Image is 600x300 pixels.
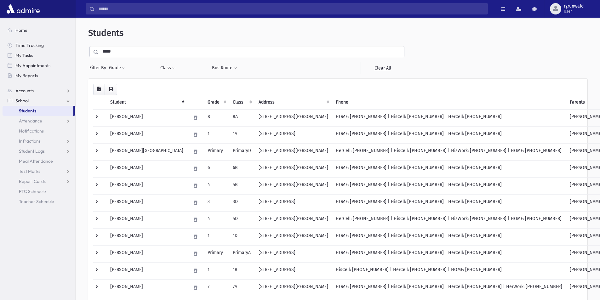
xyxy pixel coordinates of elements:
[361,62,404,74] a: Clear All
[15,53,33,58] span: My Tasks
[229,228,255,245] td: 1D
[15,73,38,78] span: My Reports
[160,62,176,74] button: Class
[332,279,566,296] td: HOME: [PHONE_NUMBER] | HisCell: [PHONE_NUMBER] | HerCell: [PHONE_NUMBER] | HerWork: [PHONE_NUMBER]
[19,199,54,204] span: Teacher Schedule
[204,126,229,143] td: 1
[229,177,255,194] td: 4B
[332,126,566,143] td: HOME: [PHONE_NUMBER] | HisCell: [PHONE_NUMBER] | HerCell: [PHONE_NUMBER]
[106,109,187,126] td: [PERSON_NAME]
[15,98,29,104] span: School
[89,65,109,71] span: Filter By
[332,177,566,194] td: HOME: [PHONE_NUMBER] | HisCell: [PHONE_NUMBER] | HerCell: [PHONE_NUMBER]
[19,158,53,164] span: Meal Attendance
[255,126,332,143] td: [STREET_ADDRESS]
[3,156,75,166] a: Meal Attendance
[204,279,229,296] td: 7
[204,211,229,228] td: 4
[15,27,27,33] span: Home
[106,143,187,160] td: [PERSON_NAME][GEOGRAPHIC_DATA]
[15,63,50,68] span: My Appointments
[564,4,584,9] span: rgrunwald
[19,128,44,134] span: Notifications
[3,126,75,136] a: Notifications
[3,25,75,35] a: Home
[204,245,229,262] td: Primary
[19,118,42,124] span: Attendance
[93,84,105,95] button: CSV
[255,228,332,245] td: [STREET_ADDRESS][PERSON_NAME]
[19,148,45,154] span: Student Logs
[332,245,566,262] td: HOME: [PHONE_NUMBER] | HisCell: [PHONE_NUMBER] | HerCell: [PHONE_NUMBER]
[19,138,41,144] span: Infractions
[3,60,75,71] a: My Appointments
[229,194,255,211] td: 3D
[204,143,229,160] td: Primary
[255,177,332,194] td: [STREET_ADDRESS][PERSON_NAME]
[3,40,75,50] a: Time Tracking
[229,95,255,110] th: Class: activate to sort column ascending
[19,168,40,174] span: Test Marks
[15,88,34,93] span: Accounts
[3,106,73,116] a: Students
[212,62,237,74] button: Bus Route
[229,245,255,262] td: PrimaryA
[229,160,255,177] td: 6B
[229,109,255,126] td: 8A
[204,95,229,110] th: Grade: activate to sort column ascending
[106,126,187,143] td: [PERSON_NAME]
[229,143,255,160] td: PrimaryD
[106,228,187,245] td: [PERSON_NAME]
[88,28,123,38] span: Students
[332,262,566,279] td: HisCell: [PHONE_NUMBER] | HerCell: [PHONE_NUMBER] | HOME: [PHONE_NUMBER]
[332,95,566,110] th: Phone
[106,211,187,228] td: [PERSON_NAME]
[229,279,255,296] td: 7A
[229,262,255,279] td: 1B
[255,211,332,228] td: [STREET_ADDRESS][PERSON_NAME]
[255,194,332,211] td: [STREET_ADDRESS]
[229,211,255,228] td: 4D
[204,109,229,126] td: 8
[3,166,75,176] a: Test Marks
[229,126,255,143] td: 1A
[3,136,75,146] a: Infractions
[3,86,75,96] a: Accounts
[3,146,75,156] a: Student Logs
[19,108,36,114] span: Students
[15,42,44,48] span: Time Tracking
[255,95,332,110] th: Address: activate to sort column ascending
[109,62,126,74] button: Grade
[332,228,566,245] td: HOME: [PHONE_NUMBER] | HisCell: [PHONE_NUMBER] | HerCell: [PHONE_NUMBER]
[204,194,229,211] td: 3
[204,160,229,177] td: 6
[332,143,566,160] td: HerCell: [PHONE_NUMBER] | HisCell: [PHONE_NUMBER] | HisWork: [PHONE_NUMBER] | HOME: [PHONE_NUMBER]
[332,194,566,211] td: HOME: [PHONE_NUMBER] | HisCell: [PHONE_NUMBER] | HerCell: [PHONE_NUMBER]
[95,3,488,14] input: Search
[204,262,229,279] td: 1
[3,50,75,60] a: My Tasks
[255,279,332,296] td: [STREET_ADDRESS][PERSON_NAME]
[19,178,46,184] span: Report Cards
[3,176,75,186] a: Report Cards
[106,245,187,262] td: [PERSON_NAME]
[204,228,229,245] td: 1
[255,262,332,279] td: [STREET_ADDRESS]
[3,196,75,207] a: Teacher Schedule
[255,160,332,177] td: [STREET_ADDRESS][PERSON_NAME]
[255,109,332,126] td: [STREET_ADDRESS][PERSON_NAME]
[106,262,187,279] td: [PERSON_NAME]
[3,116,75,126] a: Attendance
[204,177,229,194] td: 4
[105,84,117,95] button: Print
[255,245,332,262] td: [STREET_ADDRESS]
[106,177,187,194] td: [PERSON_NAME]
[3,96,75,106] a: School
[332,160,566,177] td: HOME: [PHONE_NUMBER] | HisCell: [PHONE_NUMBER] | HerCell: [PHONE_NUMBER]
[255,143,332,160] td: [STREET_ADDRESS][PERSON_NAME]
[5,3,41,15] img: AdmirePro
[106,160,187,177] td: [PERSON_NAME]
[106,95,187,110] th: Student: activate to sort column descending
[332,211,566,228] td: HerCell: [PHONE_NUMBER] | HisCell: [PHONE_NUMBER] | HisWork: [PHONE_NUMBER] | HOME: [PHONE_NUMBER]
[3,71,75,81] a: My Reports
